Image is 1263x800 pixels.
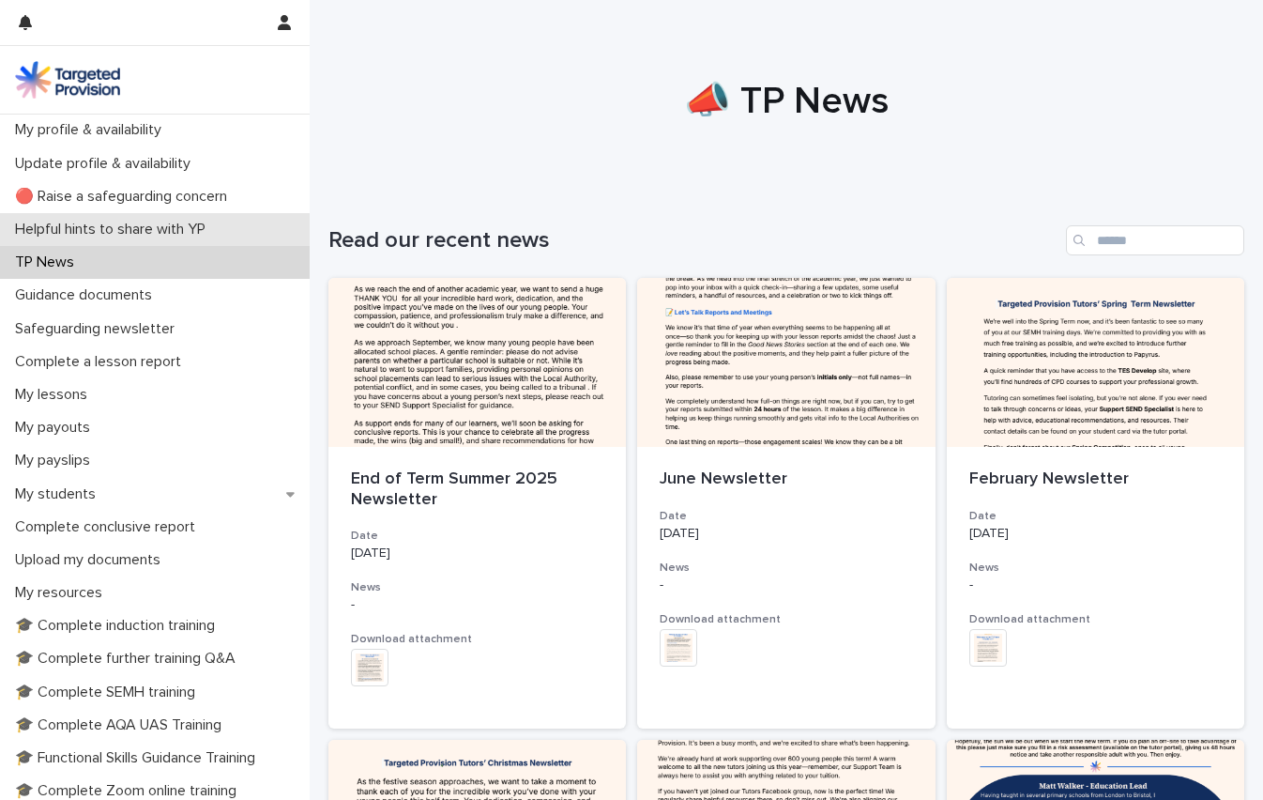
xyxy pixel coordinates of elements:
[351,469,603,510] p: End of Term Summer 2025 Newsletter
[8,684,210,701] p: 🎓 Complete SEMH training
[660,526,912,542] p: [DATE]
[328,79,1244,124] h1: 📣 TP News
[969,561,1222,576] h3: News
[8,485,111,503] p: My students
[969,612,1222,627] h3: Download attachment
[637,278,935,729] a: June NewsletterDate[DATE]News-Download attachment
[8,452,105,469] p: My payslips
[8,584,117,602] p: My resources
[660,509,912,524] h3: Date
[969,526,1222,542] p: [DATE]
[660,469,912,490] p: June Newsletter
[947,278,1244,729] a: February NewsletterDate[DATE]News-Download attachment
[8,353,196,371] p: Complete a lesson report
[8,221,221,238] p: Helpful hints to share with YP
[8,650,251,668] p: 🎓 Complete further training Q&A
[8,617,230,635] p: 🎓 Complete induction training
[8,782,251,800] p: 🎓 Complete Zoom online training
[8,518,210,536] p: Complete conclusive report
[8,551,175,569] p: Upload my documents
[15,61,120,99] img: M5nRWzHhSzIhMunXDL62
[969,578,973,592] span: -
[351,632,603,647] h3: Download attachment
[351,529,603,544] h3: Date
[8,188,242,206] p: 🔴 Raise a safeguarding concern
[8,320,190,338] p: Safeguarding newsletter
[328,278,626,729] a: End of Term Summer 2025 NewsletterDate[DATE]News-Download attachment
[351,598,355,611] span: -
[660,578,663,592] span: -
[328,227,1058,254] h1: Read our recent news
[351,580,603,595] h3: News
[660,561,912,576] h3: News
[1066,225,1244,255] input: Search
[8,286,167,304] p: Guidance documents
[660,612,912,627] h3: Download attachment
[8,254,89,271] p: TP News
[969,509,1222,524] h3: Date
[8,749,270,767] p: 🎓 Functional Skills Guidance Training
[8,155,205,173] p: Update profile & availability
[351,546,603,562] p: [DATE]
[8,716,236,734] p: 🎓 Complete AQA UAS Training
[8,121,176,139] p: My profile & availability
[969,469,1222,490] p: February Newsletter
[8,386,102,404] p: My lessons
[8,419,105,437] p: My payouts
